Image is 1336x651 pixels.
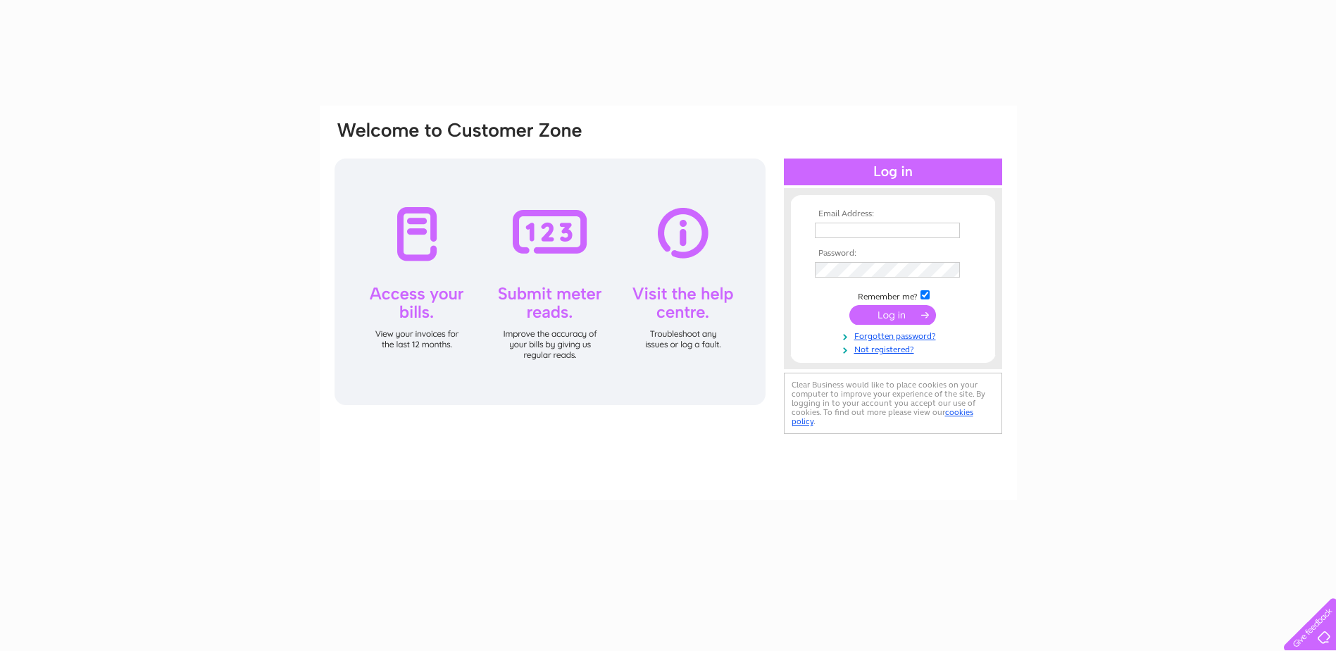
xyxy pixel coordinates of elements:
[811,288,975,302] td: Remember me?
[815,342,975,355] a: Not registered?
[811,209,975,219] th: Email Address:
[784,373,1002,434] div: Clear Business would like to place cookies on your computer to improve your experience of the sit...
[811,249,975,259] th: Password:
[849,305,936,325] input: Submit
[792,407,973,426] a: cookies policy
[815,328,975,342] a: Forgotten password?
